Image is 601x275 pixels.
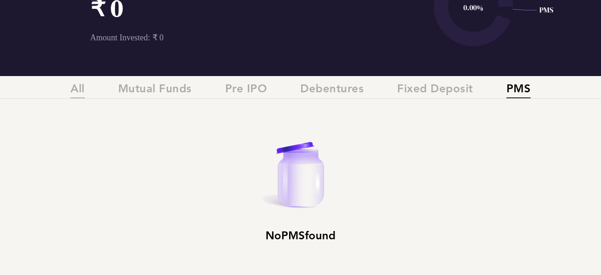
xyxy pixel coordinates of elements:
h2: No PMS found [266,230,335,243]
span: Debentures [300,83,364,98]
span: Fixed Deposit [397,83,473,98]
span: Mutual Funds [118,83,192,98]
text: PMS [539,5,553,15]
text: 0.00% [463,2,483,13]
span: PMS [506,83,531,98]
span: Pre IPO [225,83,267,98]
p: Amount Invested: ₹ 0 [90,32,346,43]
span: All [70,83,85,98]
img: EmptyJarBig.svg [254,106,347,221]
